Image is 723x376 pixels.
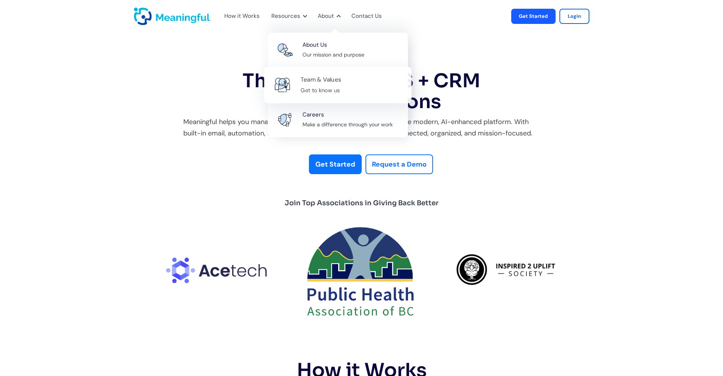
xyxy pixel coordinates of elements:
[134,8,153,25] a: home
[277,43,293,57] img: Connecting Icon
[268,33,408,68] a: Connecting IconAbout UsOur mission and purpose
[302,110,324,120] div: Careers
[302,40,327,50] div: About Us
[313,4,343,29] div: About
[315,160,355,169] strong: Get Started
[220,4,263,29] div: How it Works
[268,102,408,137] a: Career IconCareersMake a difference through your work
[277,113,293,126] img: Career Icon
[268,29,408,137] nav: About
[347,4,391,29] div: Contact Us
[318,11,334,21] div: About
[224,11,254,21] a: How it Works
[183,71,540,112] h1: The Modular AMS + CRM for Associations
[271,11,300,21] div: Resources
[224,11,260,21] div: How it Works
[302,50,364,60] div: Our mission and purpose
[301,85,340,95] div: Get to know us
[264,66,411,103] a: About Us IconTeam & ValuesGet to know us
[183,116,540,139] div: Meaningful helps you manage members, sponsorships, and events in one modern, AI-enhanced platform...
[302,120,393,129] div: Make a difference through your work
[365,154,433,175] a: Request a Demo
[559,9,589,24] a: Login
[511,9,556,24] a: Get Started
[372,160,427,169] strong: Request a Demo
[301,75,341,85] div: Team & Values
[267,4,309,29] div: Resources
[351,11,382,21] a: Contact Us
[285,197,439,209] div: Join Top Associations in Giving Back Better
[274,78,290,92] img: About Us Icon
[309,154,362,175] a: Get Started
